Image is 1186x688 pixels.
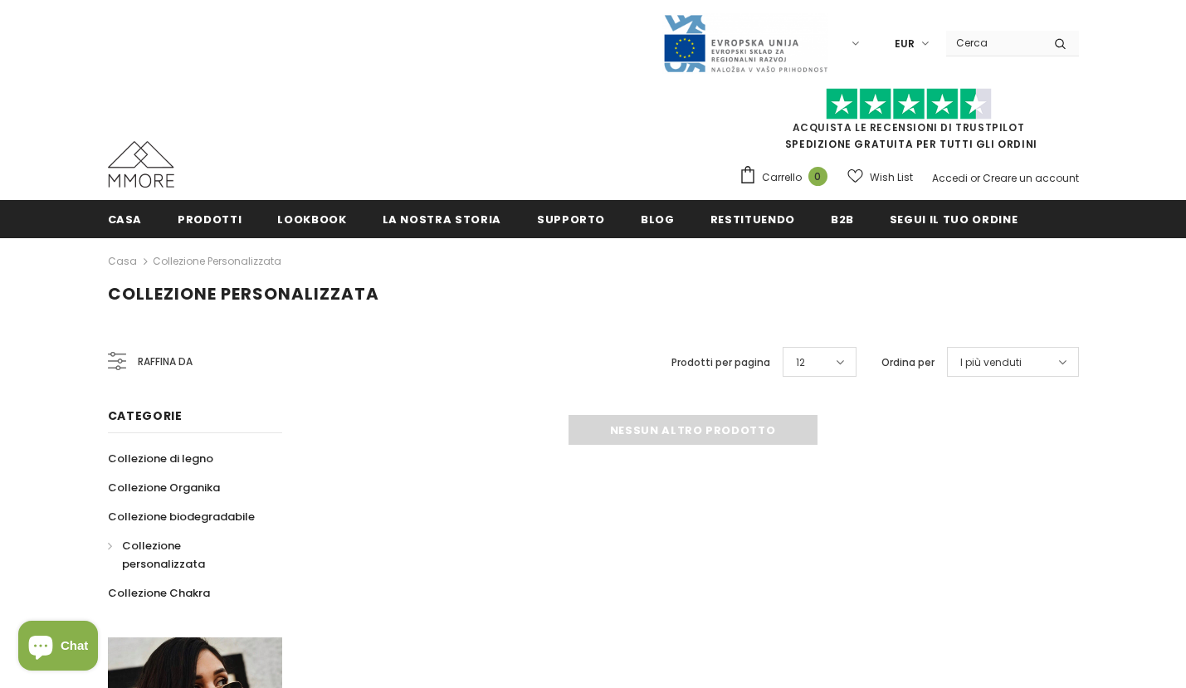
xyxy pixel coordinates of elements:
span: or [970,171,980,185]
a: B2B [831,200,854,237]
span: Restituendo [710,212,795,227]
span: Collezione Chakra [108,585,210,601]
span: Prodotti [178,212,242,227]
a: Collezione biodegradabile [108,502,255,531]
a: Casa [108,251,137,271]
a: Blog [641,200,675,237]
a: Collezione di legno [108,444,213,473]
a: Acquista le recensioni di TrustPilot [793,120,1025,134]
a: Collezione personalizzata [108,531,264,578]
span: 12 [796,354,805,371]
span: Raffina da [138,353,193,371]
span: Lookbook [277,212,346,227]
label: Prodotti per pagina [671,354,770,371]
span: SPEDIZIONE GRATUITA PER TUTTI GLI ORDINI [739,95,1079,151]
a: Collezione personalizzata [153,254,281,268]
a: Wish List [847,163,913,192]
label: Ordina per [881,354,935,371]
a: Lookbook [277,200,346,237]
a: supporto [537,200,605,237]
a: Casa [108,200,143,237]
span: Collezione di legno [108,451,213,466]
a: Restituendo [710,200,795,237]
a: Javni Razpis [662,36,828,50]
span: Collezione personalizzata [122,538,205,572]
a: Collezione Chakra [108,578,210,607]
a: Collezione Organika [108,473,220,502]
span: B2B [831,212,854,227]
span: 0 [808,167,827,186]
span: Collezione Organika [108,480,220,495]
img: Casi MMORE [108,141,174,188]
span: Casa [108,212,143,227]
img: Fidati di Pilot Stars [826,88,992,120]
span: Categorie [108,407,183,424]
a: Creare un account [983,171,1079,185]
span: Wish List [870,169,913,186]
span: La nostra storia [383,212,501,227]
span: Collezione biodegradabile [108,509,255,525]
a: Prodotti [178,200,242,237]
img: Javni Razpis [662,13,828,74]
span: Carrello [762,169,802,186]
span: I più venduti [960,354,1022,371]
a: Carrello 0 [739,165,836,190]
input: Search Site [946,31,1042,55]
span: Blog [641,212,675,227]
inbox-online-store-chat: Shopify online store chat [13,621,103,675]
a: Accedi [932,171,968,185]
span: Segui il tuo ordine [890,212,1018,227]
span: Collezione personalizzata [108,282,379,305]
span: supporto [537,212,605,227]
a: Segui il tuo ordine [890,200,1018,237]
a: La nostra storia [383,200,501,237]
span: EUR [895,36,915,52]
